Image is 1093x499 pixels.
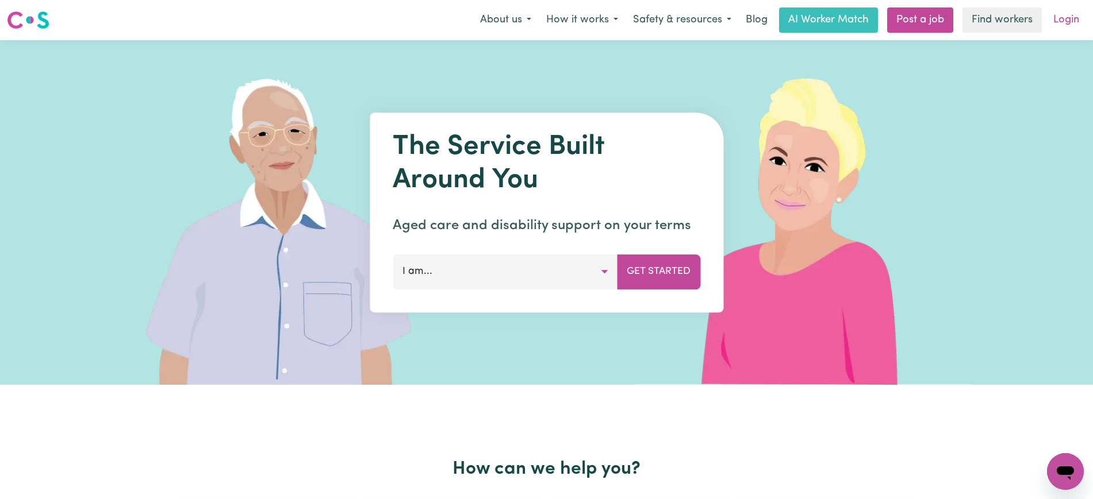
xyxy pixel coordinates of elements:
button: Safety & resources [626,8,739,32]
img: Careseekers logo [7,10,49,30]
a: Find workers [962,7,1042,33]
a: Careseekers logo [7,7,49,33]
p: Aged care and disability support on your terms [393,215,700,236]
a: AI Worker Match [779,7,878,33]
a: Login [1046,7,1086,33]
iframe: Button to launch messaging window [1047,453,1084,490]
h1: The Service Built Around You [393,131,700,197]
button: How it works [539,8,626,32]
button: Get Started [617,254,700,289]
a: Post a job [887,7,953,33]
button: I am... [393,254,618,289]
h2: How can we help you? [174,458,919,480]
button: About us [473,8,539,32]
a: Blog [739,7,774,33]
